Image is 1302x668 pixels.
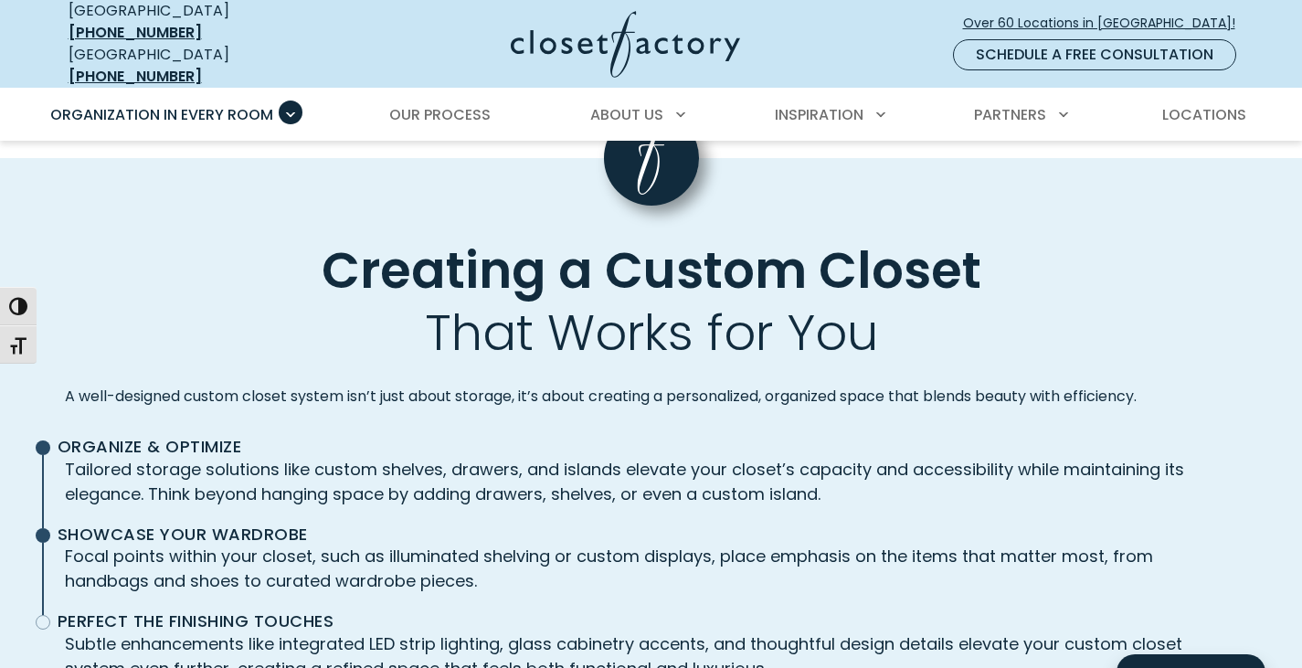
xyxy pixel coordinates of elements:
span: Showcase Your Wardrobe [58,525,1231,545]
div: [GEOGRAPHIC_DATA] [69,44,333,88]
span: Over 60 Locations in [GEOGRAPHIC_DATA]! [963,14,1250,33]
span: Our Process [389,104,491,125]
a: Over 60 Locations in [GEOGRAPHIC_DATA]! [962,7,1251,39]
span: About Us [590,104,663,125]
a: [PHONE_NUMBER] [69,22,202,43]
span: Partners [974,104,1046,125]
nav: Primary Menu [37,90,1265,141]
a: Schedule a Free Consultation [953,39,1236,70]
span: Organize & Optimize [58,437,1231,457]
span: Locations [1162,104,1246,125]
img: Closet Factory Logo [511,11,740,78]
a: [PHONE_NUMBER] [69,66,202,87]
span: Organization in Every Room [50,104,273,125]
p: Focal points within your closet, such as illuminated shelving or custom displays, place emphasis ... [65,544,1238,593]
span: Creating a Custom Closet [322,236,981,305]
span: Perfect the Finishing Touches [58,611,1231,631]
span: That Works for You [425,299,878,368]
p: Tailored storage solutions like custom shelves, drawers, and islands elevate your closet’s capaci... [65,457,1238,506]
span: Inspiration [775,104,863,125]
p: A well-designed custom closet system isn’t just about storage, it’s about creating a personalized... [65,386,1238,408]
